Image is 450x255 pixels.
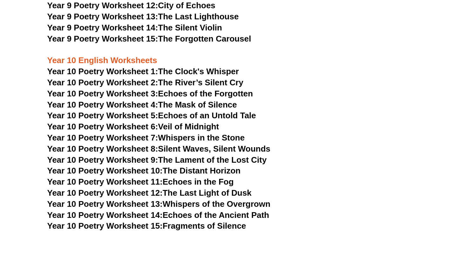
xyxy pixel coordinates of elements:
iframe: Chat Widget [418,225,450,255]
a: Year 10 Poetry Worksheet 11:Echoes in the Fog [47,177,234,186]
span: Year 10 Poetry Worksheet 9: [47,155,158,165]
a: Year 10 Poetry Worksheet 10:The Distant Horizon [47,166,241,175]
h3: Year 10 English Worksheets [47,45,403,66]
span: Year 10 Poetry Worksheet 3: [47,89,158,98]
span: Year 10 Poetry Worksheet 10: [47,166,163,175]
a: Year 10 Poetry Worksheet 15:Fragments of Silence [47,221,246,231]
a: Year 9 Poetry Worksheet 13:The Last Lighthouse [47,12,239,21]
span: Year 9 Poetry Worksheet 15: [47,34,158,43]
a: Year 10 Poetry Worksheet 12:The Last Light of Dusk [47,188,252,198]
a: Year 10 Poetry Worksheet 1:The Clock's Whisper [47,67,239,76]
a: Year 10 Poetry Worksheet 8:Silent Waves, Silent Wounds [47,144,271,154]
a: Year 10 Poetry Worksheet 6:Veil of Midnight [47,122,219,131]
span: Year 10 Poetry Worksheet 4: [47,100,158,109]
a: Year 9 Poetry Worksheet 14:The Silent Violin [47,23,222,32]
span: Year 10 Poetry Worksheet 15: [47,221,163,231]
span: Year 10 Poetry Worksheet 13: [47,199,163,209]
a: Year 10 Poetry Worksheet 14:Echoes of the Ancient Path [47,210,269,220]
a: Year 10 Poetry Worksheet 3:Echoes of the Forgotten [47,89,253,98]
span: Year 9 Poetry Worksheet 14: [47,23,158,32]
a: Year 10 Poetry Worksheet 4:The Mask of Silence [47,100,237,109]
span: Year 9 Poetry Worksheet 13: [47,12,158,21]
a: Year 10 Poetry Worksheet 13:Whispers of the Overgrown [47,199,271,209]
span: Year 9 Poetry Worksheet 12: [47,1,158,10]
span: Year 10 Poetry Worksheet 8: [47,144,158,154]
a: Year 10 Poetry Worksheet 5:Echoes of an Untold Tale [47,111,256,120]
a: Year 9 Poetry Worksheet 12:City of Echoes [47,1,216,10]
span: Year 10 Poetry Worksheet 7: [47,133,158,142]
span: Year 10 Poetry Worksheet 14: [47,210,163,220]
span: Year 10 Poetry Worksheet 5: [47,111,158,120]
span: Year 10 Poetry Worksheet 12: [47,188,163,198]
span: Year 10 Poetry Worksheet 1: [47,67,158,76]
a: Year 10 Poetry Worksheet 9:The Lament of the Lost City [47,155,267,165]
a: Year 9 Poetry Worksheet 15:The Forgotten Carousel [47,34,251,43]
a: Year 10 Poetry Worksheet 7:Whispers in the Stone [47,133,245,142]
span: Year 10 Poetry Worksheet 2: [47,78,158,87]
span: Year 10 Poetry Worksheet 6: [47,122,158,131]
span: Year 10 Poetry Worksheet 11: [47,177,163,186]
a: Year 10 Poetry Worksheet 2:The River’s Silent Cry [47,78,244,87]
